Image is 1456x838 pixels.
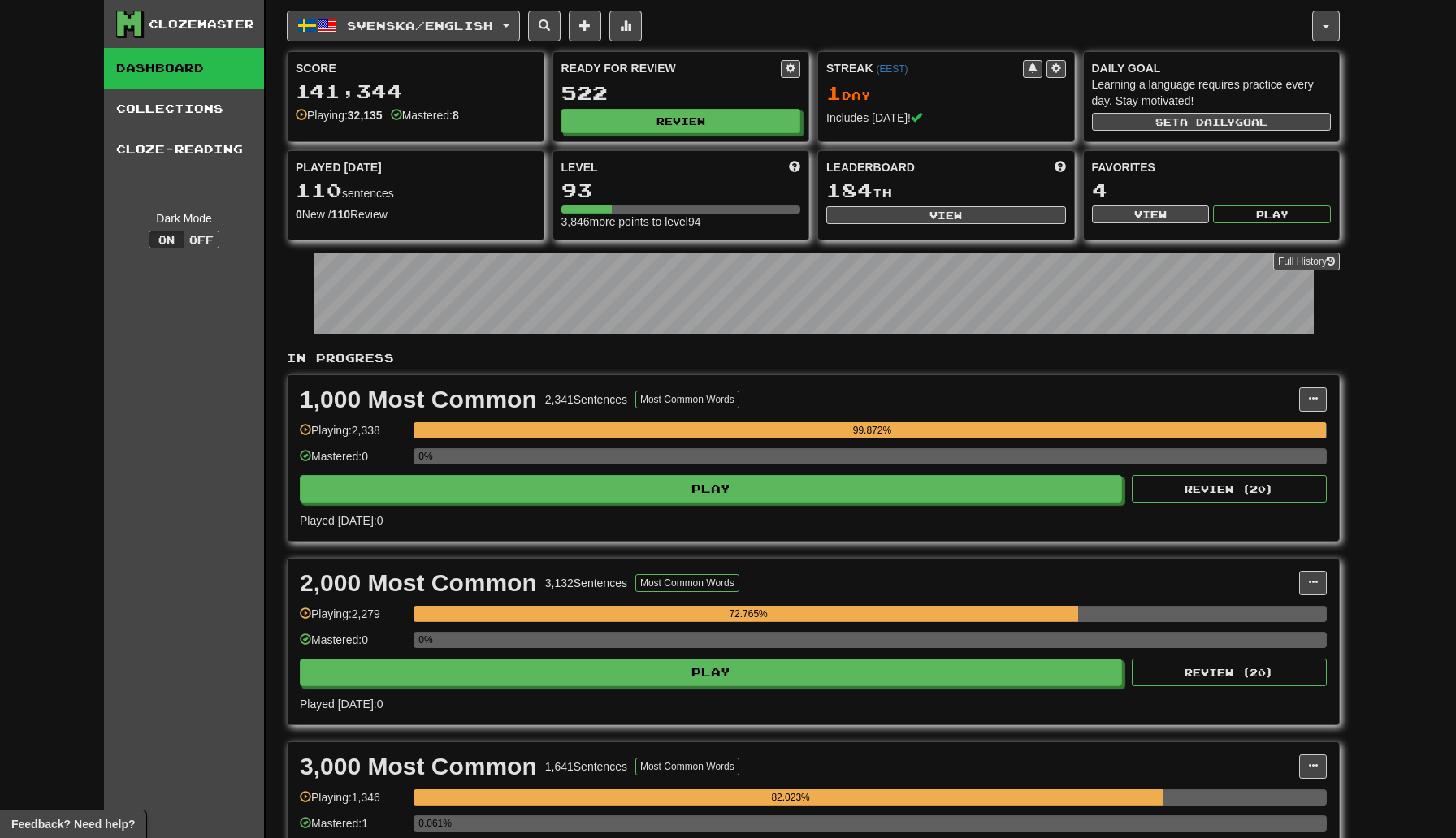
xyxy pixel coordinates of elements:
[300,789,405,816] div: Playing: 1,346
[561,214,801,230] div: 3,846 more points to level 94
[300,387,537,412] div: 1,000 Most Common
[826,206,1066,224] button: View
[826,159,915,175] span: Leaderboard
[1092,180,1332,201] div: 4
[826,180,1066,201] div: th
[528,11,561,41] button: Search sentences
[348,109,383,122] strong: 32,135
[569,11,601,41] button: Add sentence to collection
[296,180,535,201] div: sentences
[1092,76,1332,109] div: Learning a language requires practice every day. Stay motivated!
[296,208,302,221] strong: 0
[876,63,908,75] a: (EEST)
[1180,116,1235,127] span: a daily
[104,129,264,170] a: Cloze-Reading
[1092,60,1332,76] div: Daily Goal
[418,422,1325,438] div: 99.872%
[561,60,782,76] div: Ready for Review
[184,231,219,248] button: Off
[300,606,405,633] div: Playing: 2,279
[545,758,627,775] div: 1,641 Sentences
[300,422,405,449] div: Playing: 2,338
[296,107,383,123] div: Playing:
[635,391,739,408] button: Most Common Words
[1055,159,1066,175] span: This week in points, UTC
[789,159,800,175] span: Score more points to level up
[635,758,739,775] button: Most Common Words
[347,19,493,32] span: Svenska / English
[1092,113,1332,131] button: Seta dailygoal
[418,606,1078,622] div: 72.765%
[635,574,739,592] button: Most Common Words
[609,11,642,41] button: More stats
[1213,205,1331,223] button: Play
[300,448,405,475] div: Mastered: 0
[826,179,873,201] span: 184
[545,391,627,408] div: 2,341 Sentences
[561,83,801,103] div: 522
[104,48,264,89] a: Dashboard
[300,754,537,779] div: 3,000 Most Common
[287,11,520,41] button: Svenska/English
[11,816,135,832] span: Open feedback widget
[116,210,252,227] div: Dark Mode
[561,109,801,133] button: Review
[561,180,801,201] div: 93
[287,350,1340,366] p: In Progress
[826,110,1066,126] div: Includes [DATE]!
[1132,659,1327,686] button: Review (20)
[300,475,1122,503] button: Play
[1092,205,1210,223] button: View
[1132,475,1327,503] button: Review (20)
[561,159,598,175] span: Level
[296,81,535,102] div: 141,344
[1273,253,1340,270] a: Full History
[296,60,535,76] div: Score
[418,789,1163,806] div: 82.023%
[826,83,1066,104] div: Day
[149,16,254,32] div: Clozemaster
[296,179,342,201] span: 110
[453,109,459,122] strong: 8
[104,89,264,129] a: Collections
[1092,159,1332,175] div: Favorites
[300,571,537,595] div: 2,000 Most Common
[300,514,383,527] span: Played [DATE]: 0
[826,81,842,104] span: 1
[391,107,459,123] div: Mastered:
[149,231,184,248] button: On
[300,659,1122,686] button: Play
[826,60,1023,76] div: Streak
[296,206,535,222] div: New / Review
[296,159,382,175] span: Played [DATE]
[545,575,627,591] div: 3,132 Sentences
[300,698,383,711] span: Played [DATE]: 0
[331,208,350,221] strong: 110
[300,632,405,659] div: Mastered: 0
